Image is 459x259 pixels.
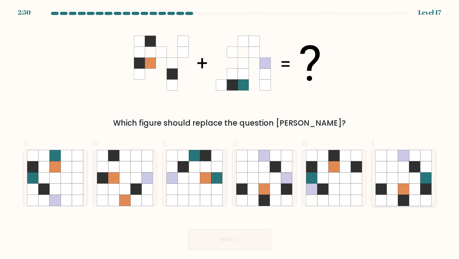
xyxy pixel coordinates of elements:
[188,229,271,250] button: Next
[23,137,31,149] span: a.
[18,8,31,17] div: 2:50
[302,137,309,149] span: e.
[232,137,240,149] span: d.
[418,8,441,17] div: Level 17
[27,117,432,129] div: Which figure should replace the question [PERSON_NAME]?
[162,137,169,149] span: c.
[371,137,376,149] span: f.
[93,137,100,149] span: b.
